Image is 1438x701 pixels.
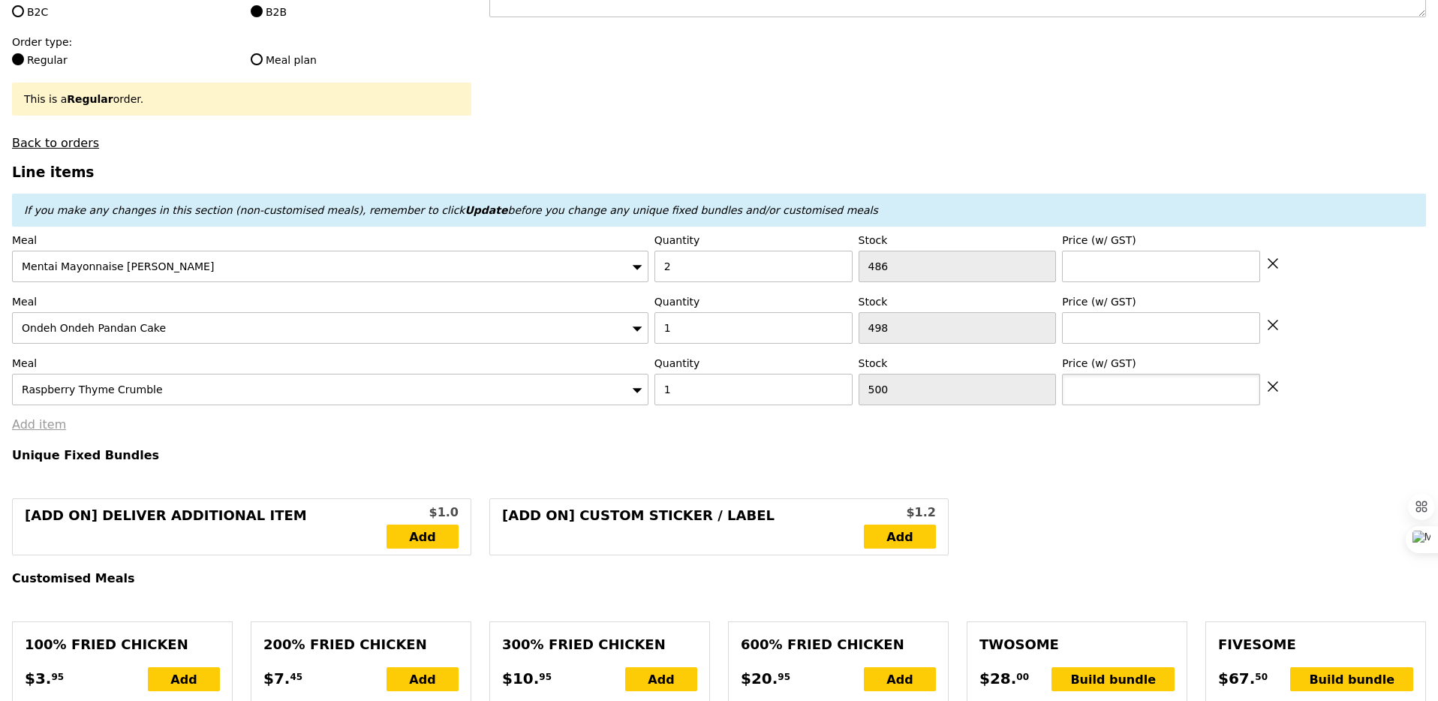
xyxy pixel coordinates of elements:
[387,525,459,549] a: Add
[465,204,507,216] b: Update
[12,5,24,17] input: B2C
[741,667,778,690] span: $20.
[654,356,853,371] label: Quantity
[387,667,459,691] div: Add
[12,164,1426,180] h3: Line items
[22,322,166,334] span: Ondeh Ondeh Pandan Cake
[12,53,24,65] input: Regular
[1218,667,1255,690] span: $67.
[12,448,1426,462] h4: Unique Fixed Bundles
[12,356,648,371] label: Meal
[778,671,790,683] span: 95
[67,93,113,105] b: Regular
[12,571,1426,585] h4: Customised Meals
[859,233,1057,248] label: Stock
[12,53,233,68] label: Regular
[22,384,163,396] span: Raspberry Thyme Crumble
[502,667,539,690] span: $10.
[979,634,1175,655] div: Twosome
[12,417,66,432] a: Add item
[148,667,220,691] div: Add
[864,504,936,522] div: $1.2
[12,233,648,248] label: Meal
[1062,233,1260,248] label: Price (w/ GST)
[979,667,1016,690] span: $28.
[1290,667,1413,691] div: Build bundle
[741,634,936,655] div: 600% Fried Chicken
[25,667,51,690] span: $3.
[12,294,648,309] label: Meal
[12,136,99,150] a: Back to orders
[1016,671,1029,683] span: 00
[24,92,459,107] div: This is a order.
[859,294,1057,309] label: Stock
[251,53,471,68] label: Meal plan
[1218,634,1413,655] div: Fivesome
[1255,671,1268,683] span: 50
[502,634,697,655] div: 300% Fried Chicken
[251,53,263,65] input: Meal plan
[1062,356,1260,371] label: Price (w/ GST)
[502,505,864,549] div: [Add on] Custom Sticker / Label
[387,504,459,522] div: $1.0
[864,525,936,549] a: Add
[12,35,471,50] label: Order type:
[22,260,214,272] span: Mentai Mayonnaise [PERSON_NAME]
[25,505,387,549] div: [Add on] Deliver Additional Item
[654,233,853,248] label: Quantity
[864,667,936,691] div: Add
[539,671,552,683] span: 95
[251,5,263,17] input: B2B
[625,667,697,691] div: Add
[51,671,64,683] span: 95
[1051,667,1175,691] div: Build bundle
[654,294,853,309] label: Quantity
[859,356,1057,371] label: Stock
[263,667,290,690] span: $7.
[24,204,878,216] em: If you make any changes in this section (non-customised meals), remember to click before you chan...
[290,671,302,683] span: 45
[12,5,233,20] label: B2C
[251,5,471,20] label: B2B
[263,634,459,655] div: 200% Fried Chicken
[25,634,220,655] div: 100% Fried Chicken
[1062,294,1260,309] label: Price (w/ GST)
